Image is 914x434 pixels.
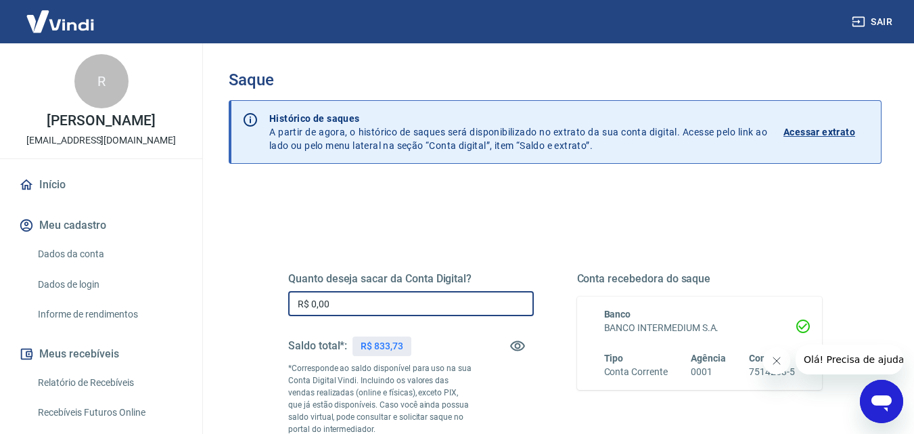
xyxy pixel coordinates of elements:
span: Olá! Precisa de ajuda? [8,9,114,20]
iframe: Mensagem da empresa [796,345,903,374]
h5: Saldo total*: [288,339,347,353]
h6: 7514263-5 [749,365,795,379]
button: Meus recebíveis [16,339,186,369]
button: Meu cadastro [16,211,186,240]
iframe: Fechar mensagem [763,347,790,374]
p: R$ 833,73 [361,339,403,353]
a: Dados da conta [32,240,186,268]
a: Dados de login [32,271,186,299]
iframe: Botão para abrir a janela de mensagens [860,380,903,423]
h5: Conta recebedora do saque [577,272,823,286]
h6: 0001 [691,365,726,379]
img: Vindi [16,1,104,42]
p: A partir de agora, o histórico de saques será disponibilizado no extrato da sua conta digital. Ac... [269,112,767,152]
a: Recebíveis Futuros Online [32,399,186,427]
p: Histórico de saques [269,112,767,125]
span: Tipo [604,353,624,364]
a: Relatório de Recebíveis [32,369,186,397]
span: Banco [604,309,631,320]
div: R [74,54,129,108]
a: Início [16,170,186,200]
p: Acessar extrato [783,125,855,139]
h3: Saque [229,70,882,89]
span: Conta [749,353,775,364]
button: Sair [849,9,898,35]
h6: Conta Corrente [604,365,668,379]
h5: Quanto deseja sacar da Conta Digital? [288,272,534,286]
span: Agência [691,353,726,364]
a: Informe de rendimentos [32,301,186,328]
p: [PERSON_NAME] [47,114,155,128]
a: Acessar extrato [783,112,870,152]
h6: BANCO INTERMEDIUM S.A. [604,321,796,335]
p: [EMAIL_ADDRESS][DOMAIN_NAME] [26,133,176,148]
